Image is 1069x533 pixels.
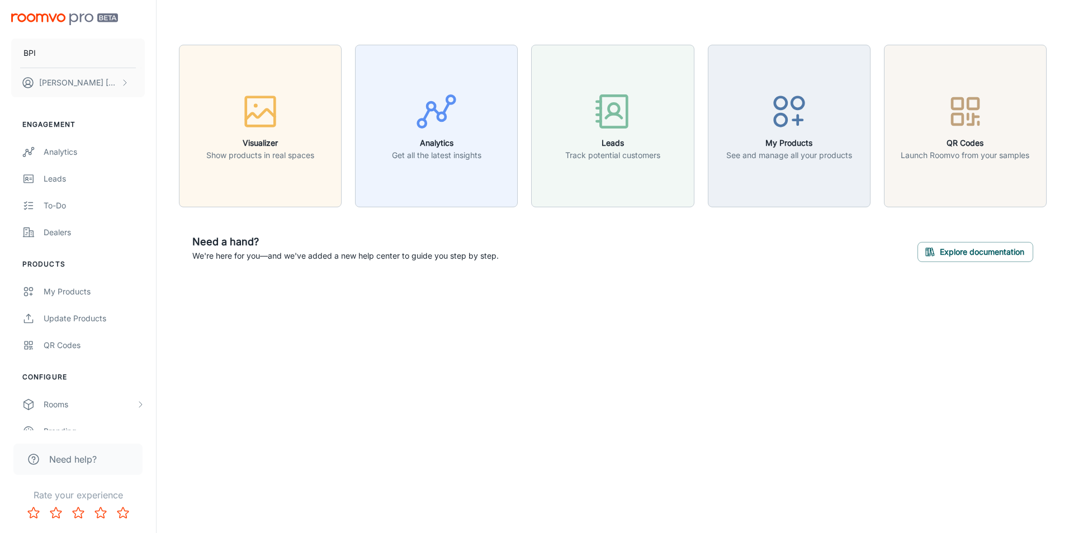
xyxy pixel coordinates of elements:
button: VisualizerShow products in real spaces [179,45,342,207]
div: Update Products [44,312,145,325]
p: BPI [23,47,36,59]
h6: My Products [726,137,852,149]
button: Explore documentation [917,242,1033,262]
div: My Products [44,285,145,298]
button: [PERSON_NAME] [PERSON_NAME] [11,68,145,97]
div: Dealers [44,226,145,239]
h6: Leads [565,137,660,149]
a: QR CodesLaunch Roomvo from your samples [884,120,1047,131]
p: Get all the latest insights [392,149,481,161]
button: QR CodesLaunch Roomvo from your samples [884,45,1047,207]
button: AnalyticsGet all the latest insights [355,45,518,207]
p: See and manage all your products [726,149,852,161]
p: [PERSON_NAME] [PERSON_NAME] [39,77,118,89]
p: Launch Roomvo from your samples [901,149,1029,161]
button: LeadsTrack potential customers [531,45,694,207]
p: Show products in real spaces [206,149,314,161]
img: Roomvo PRO Beta [11,13,118,25]
button: My ProductsSee and manage all your products [708,45,871,207]
h6: Analytics [392,137,481,149]
a: My ProductsSee and manage all your products [708,120,871,131]
a: LeadsTrack potential customers [531,120,694,131]
p: Track potential customers [565,149,660,161]
h6: Need a hand? [192,234,499,250]
div: To-do [44,199,145,212]
div: Leads [44,173,145,185]
a: AnalyticsGet all the latest insights [355,120,518,131]
h6: Visualizer [206,137,314,149]
button: BPI [11,39,145,68]
h6: QR Codes [901,137,1029,149]
div: Analytics [44,146,145,158]
a: Explore documentation [917,246,1033,257]
p: We're here for you—and we've added a new help center to guide you step by step. [192,250,499,262]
